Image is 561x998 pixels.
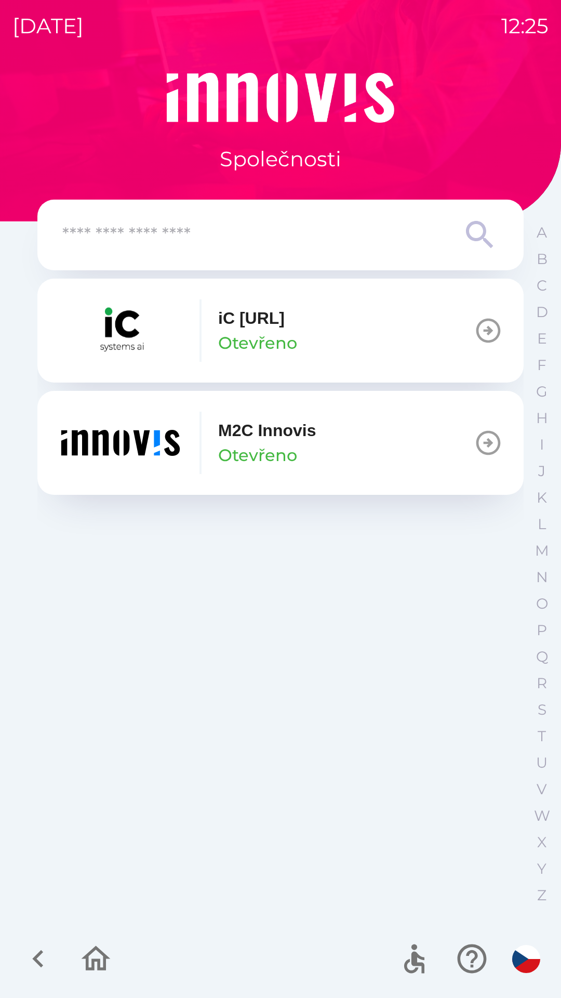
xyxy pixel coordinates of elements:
p: iC [URL] [218,306,285,331]
p: K [537,489,547,507]
p: Otevřeno [218,331,297,356]
button: M2C InnovisOtevřeno [37,391,524,495]
button: S [529,697,555,723]
p: Z [537,886,546,904]
button: Z [529,882,555,909]
p: I [540,436,544,454]
button: T [529,723,555,750]
p: E [537,330,547,348]
button: U [529,750,555,776]
img: cs flag [512,945,540,973]
p: L [538,515,546,533]
p: T [538,727,546,745]
button: M [529,537,555,564]
p: Společnosti [220,143,341,175]
p: M [535,542,549,560]
p: S [538,701,546,719]
p: R [537,674,547,692]
button: G [529,378,555,405]
p: Q [536,648,548,666]
button: iC [URL]Otevřeno [37,279,524,383]
button: D [529,299,555,325]
p: O [536,595,548,613]
img: ef454dd6-c04b-4b09-86fc-253a1223f7b7.png [58,412,183,474]
p: F [537,356,546,374]
p: V [537,780,547,798]
button: V [529,776,555,803]
p: [DATE] [12,10,84,42]
p: B [537,250,547,268]
p: W [534,807,550,825]
img: Logo [37,73,524,123]
button: B [529,246,555,272]
p: P [537,621,547,639]
p: 12:25 [501,10,549,42]
button: H [529,405,555,431]
button: L [529,511,555,537]
button: Y [529,856,555,882]
button: W [529,803,555,829]
button: O [529,590,555,617]
button: E [529,325,555,352]
button: Q [529,644,555,670]
img: 0b57a2db-d8c2-416d-bc33-8ae43c84d9d8.png [58,299,183,362]
p: X [537,833,546,851]
button: P [529,617,555,644]
p: H [536,409,548,427]
p: J [538,462,545,480]
button: I [529,431,555,458]
p: D [536,303,548,321]
button: R [529,670,555,697]
button: J [529,458,555,484]
button: N [529,564,555,590]
button: C [529,272,555,299]
p: A [537,224,547,242]
p: Otevřeno [218,443,297,468]
p: U [536,754,547,772]
button: F [529,352,555,378]
button: K [529,484,555,511]
p: G [536,383,547,401]
p: Y [537,860,546,878]
button: A [529,219,555,246]
p: M2C Innovis [218,418,316,443]
p: N [536,568,548,586]
button: X [529,829,555,856]
p: C [537,277,547,295]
